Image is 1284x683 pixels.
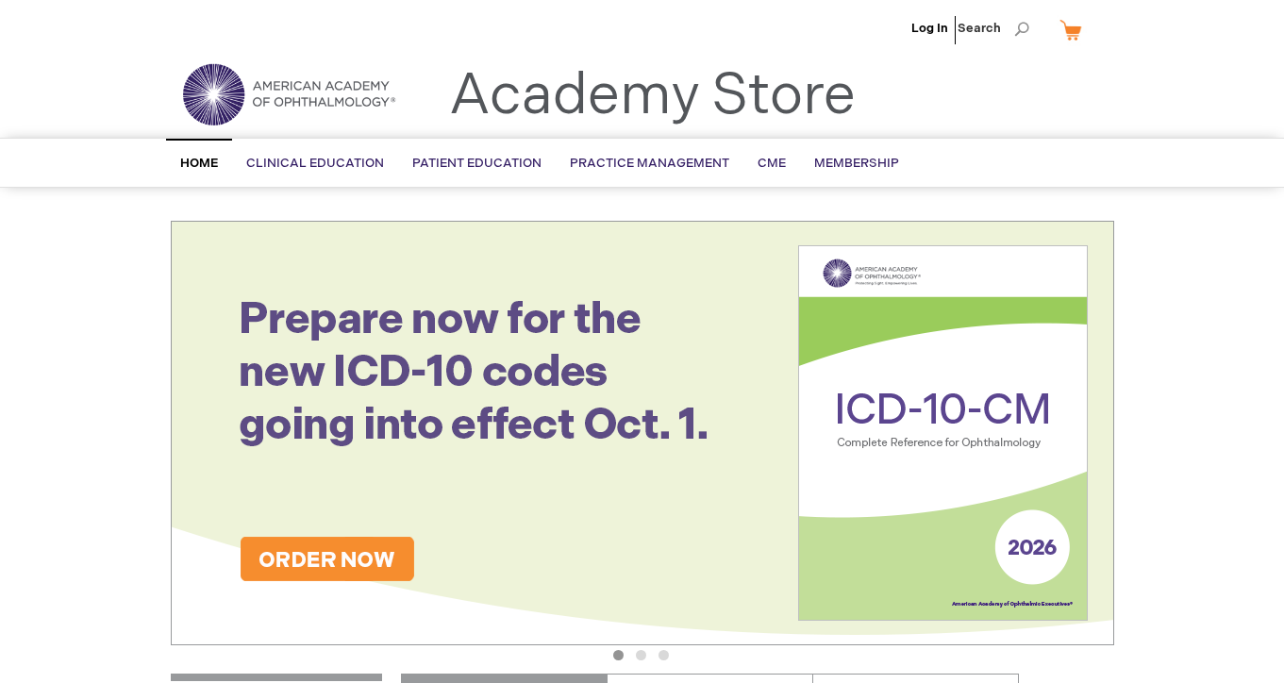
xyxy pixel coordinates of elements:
button: 3 of 3 [659,650,669,660]
span: Home [180,156,218,171]
span: Search [958,9,1029,47]
a: Log In [911,21,948,36]
button: 1 of 3 [613,650,624,660]
span: Membership [814,156,899,171]
span: Patient Education [412,156,542,171]
span: Practice Management [570,156,729,171]
span: Clinical Education [246,156,384,171]
span: CME [758,156,786,171]
button: 2 of 3 [636,650,646,660]
a: Academy Store [449,62,856,130]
